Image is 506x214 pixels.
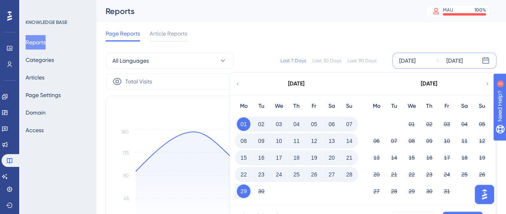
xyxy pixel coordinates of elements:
div: Su [340,101,358,111]
button: 04 [458,117,471,131]
button: 08 [405,134,418,148]
button: 15 [405,151,418,164]
button: 11 [458,134,471,148]
button: 03 [272,117,286,131]
div: [DATE] [399,56,416,65]
button: 27 [370,184,383,198]
button: 28 [342,168,356,181]
div: Sa [456,101,473,111]
button: 03 [440,117,454,131]
div: Su [473,101,491,111]
button: 10 [440,134,454,148]
div: Mo [235,101,252,111]
div: MAU [443,7,453,13]
button: 07 [342,117,356,131]
button: Page Settings [26,88,61,102]
button: 09 [422,134,436,148]
div: Last 90 Days [348,57,376,64]
button: 22 [237,168,250,181]
button: 19 [475,151,489,164]
div: Sa [323,101,340,111]
div: Last 30 Days [312,57,341,64]
tspan: 90 [123,173,129,178]
button: 06 [325,117,338,131]
button: 25 [290,168,303,181]
button: 28 [387,184,401,198]
button: 02 [254,117,268,131]
button: 13 [325,134,338,148]
button: 01 [405,117,418,131]
button: 15 [237,151,250,164]
div: KNOWLEDGE BASE [26,19,67,26]
button: 16 [254,151,268,164]
button: 07 [387,134,401,148]
button: 04 [290,117,303,131]
button: 11 [290,134,303,148]
div: Th [288,101,305,111]
span: Need Help? [19,2,50,12]
button: 18 [458,151,471,164]
div: Th [420,101,438,111]
div: We [270,101,288,111]
button: 25 [458,168,471,181]
div: Last 7 Days [280,57,306,64]
div: We [403,101,420,111]
button: 22 [405,168,418,181]
button: Domain [26,105,46,120]
button: Articles [26,70,44,85]
button: 06 [370,134,383,148]
button: 13 [370,151,383,164]
button: 23 [254,168,268,181]
div: 100 % [474,7,486,13]
button: 12 [475,134,489,148]
div: Fr [438,101,456,111]
button: 31 [440,184,454,198]
button: Reports [26,35,46,50]
button: 14 [387,151,401,164]
button: 26 [475,168,489,181]
button: 19 [307,151,321,164]
button: 02 [422,117,436,131]
button: 05 [475,117,489,131]
button: 24 [440,168,454,181]
tspan: 45 [124,196,129,201]
button: 24 [272,168,286,181]
tspan: 180 [121,129,129,135]
button: 18 [290,151,303,164]
div: Tu [385,101,403,111]
button: 01 [237,117,250,131]
button: Categories [26,53,54,67]
button: 05 [307,117,321,131]
div: Reports [106,6,406,17]
button: Access [26,123,44,137]
button: 12 [307,134,321,148]
button: 16 [422,151,436,164]
div: Tu [252,101,270,111]
div: [DATE] [421,79,437,89]
button: 17 [272,151,286,164]
button: 10 [272,134,286,148]
button: 20 [370,168,383,181]
button: 30 [254,184,268,198]
span: All Languages [112,56,149,65]
button: 26 [307,168,321,181]
button: 27 [325,168,338,181]
button: 21 [342,151,356,164]
button: 08 [237,134,250,148]
span: Article Reports [150,29,187,38]
div: [DATE] [288,79,304,89]
div: 2 [56,4,58,10]
div: Mo [368,101,385,111]
button: 21 [387,168,401,181]
button: 30 [422,184,436,198]
button: 20 [325,151,338,164]
button: 17 [440,151,454,164]
span: Page Reports [106,29,140,38]
button: 09 [254,134,268,148]
tspan: 135 [122,150,129,156]
iframe: UserGuiding AI Assistant Launcher [472,182,496,206]
div: [DATE] [446,56,463,65]
button: 29 [405,184,418,198]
